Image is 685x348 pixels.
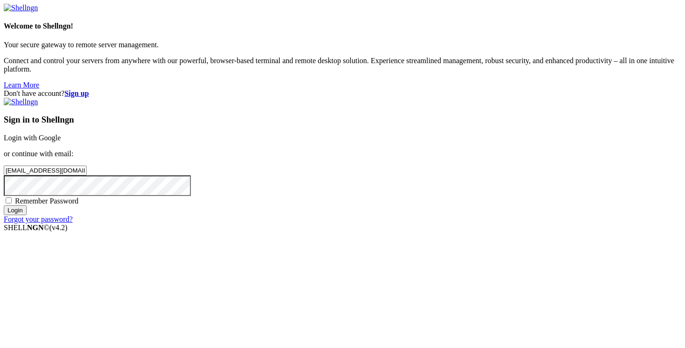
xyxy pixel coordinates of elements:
[4,150,681,158] p: or continue with email:
[4,115,681,125] h3: Sign in to Shellngn
[4,22,681,30] h4: Welcome to Shellngn!
[4,134,61,142] a: Login with Google
[27,224,44,232] b: NGN
[4,57,681,73] p: Connect and control your servers from anywhere with our powerful, browser-based terminal and remo...
[4,224,67,232] span: SHELL ©
[4,166,87,175] input: Email address
[4,98,38,106] img: Shellngn
[50,224,68,232] span: 4.2.0
[4,205,27,215] input: Login
[4,4,38,12] img: Shellngn
[4,81,39,89] a: Learn More
[6,197,12,203] input: Remember Password
[4,41,681,49] p: Your secure gateway to remote server management.
[15,197,79,205] span: Remember Password
[4,89,681,98] div: Don't have account?
[65,89,89,97] a: Sign up
[4,215,73,223] a: Forgot your password?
